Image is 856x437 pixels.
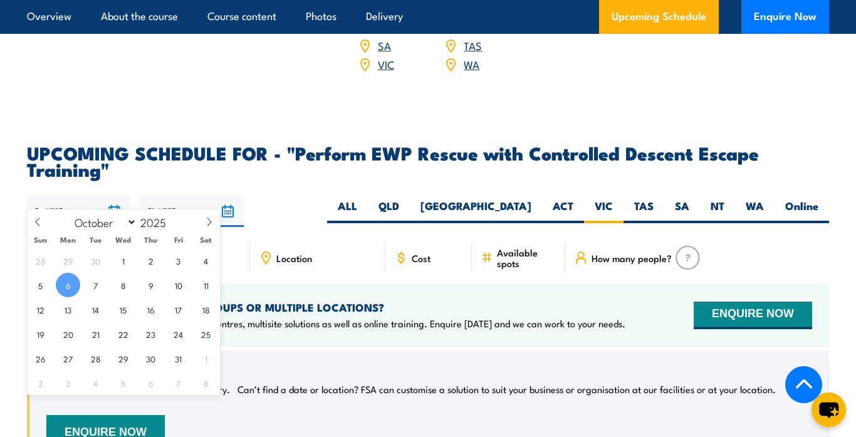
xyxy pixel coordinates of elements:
span: October 5, 2025 [28,273,53,297]
span: October 18, 2025 [194,297,218,322]
label: VIC [584,199,624,223]
span: Available spots [497,247,556,268]
span: November 2, 2025 [28,371,53,395]
input: From date [27,195,130,227]
span: Tue [82,236,110,244]
span: October 2, 2025 [138,248,163,273]
span: October 28, 2025 [83,346,108,371]
span: November 3, 2025 [56,371,80,395]
button: ENQUIRE NOW [694,302,812,329]
span: Mon [55,236,82,244]
label: [GEOGRAPHIC_DATA] [410,199,542,223]
p: We offer onsite training, training at our centres, multisite solutions as well as online training... [46,317,625,330]
span: October 15, 2025 [111,297,135,322]
span: October 26, 2025 [28,346,53,371]
span: Fri [165,236,192,244]
label: Online [775,199,829,223]
label: WA [735,199,775,223]
a: WA [464,56,479,71]
span: October 16, 2025 [138,297,163,322]
span: October 24, 2025 [166,322,191,346]
h2: UPCOMING SCHEDULE FOR - "Perform EWP Rescue with Controlled Descent Escape Training" [27,144,829,177]
span: September 30, 2025 [83,248,108,273]
input: Year [137,214,178,229]
span: October 30, 2025 [138,346,163,371]
span: Sat [192,236,220,244]
span: November 6, 2025 [138,371,163,395]
select: Month [69,214,137,230]
span: October 8, 2025 [111,273,135,297]
span: October 13, 2025 [56,297,80,322]
span: October 22, 2025 [111,322,135,346]
span: October 31, 2025 [166,346,191,371]
span: Sun [27,236,55,244]
span: October 3, 2025 [166,248,191,273]
span: Wed [110,236,137,244]
span: October 27, 2025 [56,346,80,371]
span: October 11, 2025 [194,273,218,297]
span: October 12, 2025 [28,297,53,322]
span: October 4, 2025 [194,248,218,273]
span: October 23, 2025 [138,322,163,346]
a: VIC [378,56,394,71]
span: October 14, 2025 [83,297,108,322]
span: October 10, 2025 [166,273,191,297]
label: ALL [327,199,368,223]
span: October 20, 2025 [56,322,80,346]
span: September 28, 2025 [28,248,53,273]
span: October 6, 2025 [56,273,80,297]
button: chat-button [812,392,846,427]
span: October 9, 2025 [138,273,163,297]
label: TAS [624,199,664,223]
span: October 1, 2025 [111,248,135,273]
span: Thu [137,236,165,244]
h4: NEED TRAINING FOR LARGER GROUPS OR MULTIPLE LOCATIONS? [46,300,625,314]
span: October 19, 2025 [28,322,53,346]
p: Can’t find a date or location? FSA can customise a solution to suit your business or organisation... [237,383,776,396]
span: November 8, 2025 [194,371,218,395]
a: SA [378,38,391,53]
label: SA [664,199,700,223]
span: October 25, 2025 [194,322,218,346]
span: November 5, 2025 [111,371,135,395]
span: Location [276,253,312,263]
span: November 7, 2025 [166,371,191,395]
span: September 29, 2025 [56,248,80,273]
label: ACT [542,199,584,223]
span: October 7, 2025 [83,273,108,297]
span: Cost [412,253,431,263]
span: November 1, 2025 [194,346,218,371]
label: NT [700,199,735,223]
label: QLD [368,199,410,223]
input: To date [140,195,243,227]
span: October 29, 2025 [111,346,135,371]
span: November 4, 2025 [83,371,108,395]
span: How many people? [592,253,672,263]
span: October 21, 2025 [83,322,108,346]
a: TAS [464,38,482,53]
span: October 17, 2025 [166,297,191,322]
